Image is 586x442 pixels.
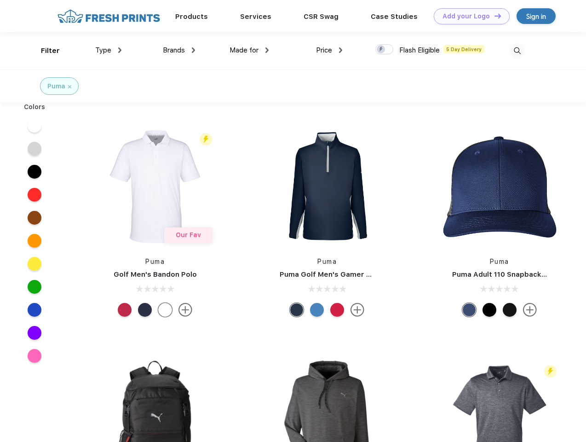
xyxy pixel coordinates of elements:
img: func=resize&h=266 [438,125,561,248]
div: Pma Blk with Pma Blk [503,303,517,317]
img: flash_active_toggle.svg [544,365,557,378]
span: 5 Day Delivery [443,45,484,53]
img: func=resize&h=266 [94,125,216,248]
img: filter_cancel.svg [68,85,71,88]
img: fo%20logo%202.webp [55,8,163,24]
a: CSR Swag [304,12,339,21]
img: flash_active_toggle.svg [200,133,212,145]
img: dropdown.png [192,47,195,53]
div: Colors [17,102,52,112]
img: more.svg [350,303,364,317]
a: Puma [145,258,165,265]
span: Flash Eligible [399,46,440,54]
a: Services [240,12,271,21]
a: Golf Men's Bandon Polo [114,270,197,279]
img: dropdown.png [265,47,269,53]
img: DT [494,13,501,18]
div: Peacoat Qut Shd [462,303,476,317]
img: dropdown.png [339,47,342,53]
a: Puma [317,258,337,265]
img: desktop_search.svg [510,43,525,58]
div: Ski Patrol [330,303,344,317]
img: more.svg [523,303,537,317]
div: Add your Logo [442,12,490,20]
div: Bright White [158,303,172,317]
div: Pma Blk Pma Blk [483,303,496,317]
div: Navy Blazer [290,303,304,317]
span: Made for [230,46,259,54]
a: Puma [490,258,509,265]
span: Our Fav [176,231,201,238]
div: Navy Blazer [138,303,152,317]
a: Puma Golf Men's Gamer Golf Quarter-Zip [280,270,425,279]
a: Sign in [517,8,556,24]
img: dropdown.png [118,47,121,53]
img: more.svg [178,303,192,317]
div: Ski Patrol [118,303,132,317]
div: Bright Cobalt [310,303,324,317]
div: Filter [41,46,60,56]
span: Brands [163,46,185,54]
div: Sign in [526,11,546,22]
span: Type [95,46,111,54]
img: func=resize&h=266 [266,125,388,248]
a: Products [175,12,208,21]
span: Price [316,46,332,54]
div: Puma [47,81,65,91]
